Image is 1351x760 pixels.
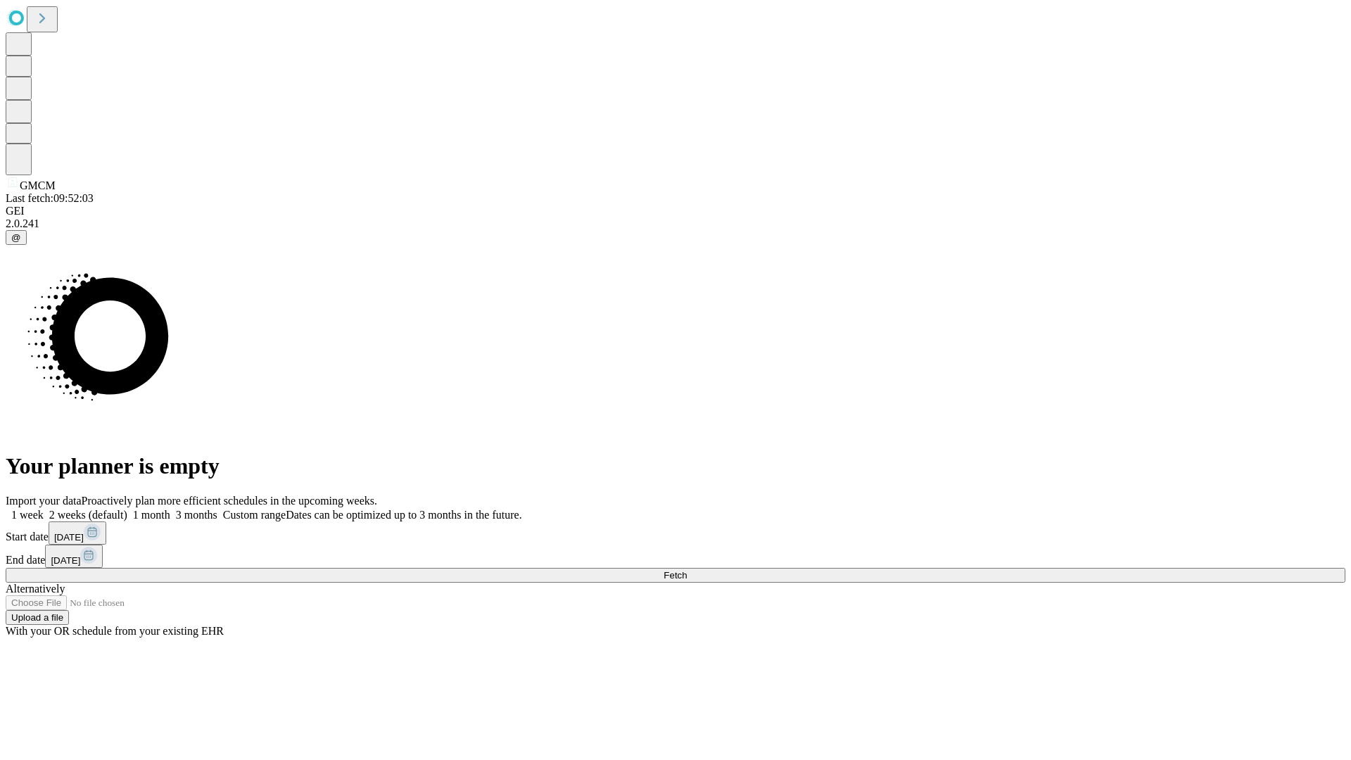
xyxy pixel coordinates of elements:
[286,509,521,521] span: Dates can be optimized up to 3 months in the future.
[49,521,106,545] button: [DATE]
[6,217,1345,230] div: 2.0.241
[6,545,1345,568] div: End date
[11,509,44,521] span: 1 week
[6,521,1345,545] div: Start date
[82,495,377,507] span: Proactively plan more efficient schedules in the upcoming weeks.
[54,532,84,543] span: [DATE]
[6,205,1345,217] div: GEI
[223,509,286,521] span: Custom range
[6,453,1345,479] h1: Your planner is empty
[6,495,82,507] span: Import your data
[45,545,103,568] button: [DATE]
[6,230,27,245] button: @
[51,555,80,566] span: [DATE]
[6,192,94,204] span: Last fetch: 09:52:03
[6,625,224,637] span: With your OR schedule from your existing EHR
[49,509,127,521] span: 2 weeks (default)
[6,610,69,625] button: Upload a file
[6,583,65,595] span: Alternatively
[176,509,217,521] span: 3 months
[6,568,1345,583] button: Fetch
[133,509,170,521] span: 1 month
[664,570,687,581] span: Fetch
[20,179,56,191] span: GMCM
[11,232,21,243] span: @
